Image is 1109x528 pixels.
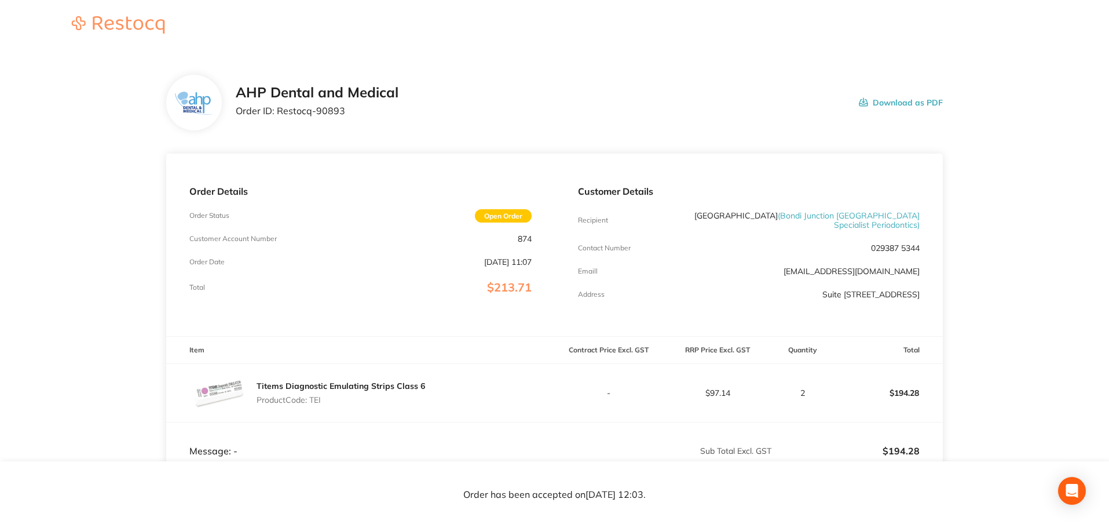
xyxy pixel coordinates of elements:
p: - [555,388,663,398]
span: ( Bondi Junction [GEOGRAPHIC_DATA] Specialist Periodontics ) [778,210,920,230]
p: Recipient [578,216,608,224]
p: Emaill [578,267,598,275]
div: Open Intercom Messenger [1058,477,1086,505]
p: Customer Account Number [189,235,277,243]
span: $213.71 [487,280,532,294]
p: $194.28 [835,379,942,407]
span: Open Order [475,209,532,223]
p: [DATE] 11:07 [484,257,532,267]
p: [GEOGRAPHIC_DATA] [691,211,920,230]
a: Titems Diagnostic Emulating Strips Class 6 [257,381,425,391]
p: Product Code: TEI [257,395,425,405]
th: Total [834,337,943,364]
img: Restocq logo [60,16,176,34]
p: 2 [773,388,833,398]
th: RRP Price Excl. GST [663,337,772,364]
p: Sub Total Excl. GST [555,446,771,456]
td: Message: - [166,423,554,457]
img: anhxNDU2ag [189,364,247,422]
p: Address [578,290,605,298]
p: Order Date [189,258,225,266]
p: Order ID: Restocq- 90893 [236,105,398,116]
p: Order has been accepted on [DATE] 12:03 . [463,490,646,500]
th: Quantity [772,337,834,364]
p: $194.28 [773,446,920,456]
h2: AHP Dental and Medical [236,85,398,101]
img: ZjN5bDlnNQ [175,92,213,114]
th: Item [166,337,554,364]
a: [EMAIL_ADDRESS][DOMAIN_NAME] [784,266,920,276]
p: Order Status [189,212,229,220]
p: $97.14 [664,388,771,398]
p: 029387 5344 [871,243,920,253]
p: Contact Number [578,244,631,252]
p: Total [189,283,205,292]
p: 874 [518,234,532,243]
p: Customer Details [578,186,920,196]
th: Contract Price Excl. GST [555,337,664,364]
p: Order Details [189,186,531,196]
button: Download as PDF [859,85,943,121]
a: Restocq logo [60,16,176,35]
p: Suite [STREET_ADDRESS] [822,290,920,299]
